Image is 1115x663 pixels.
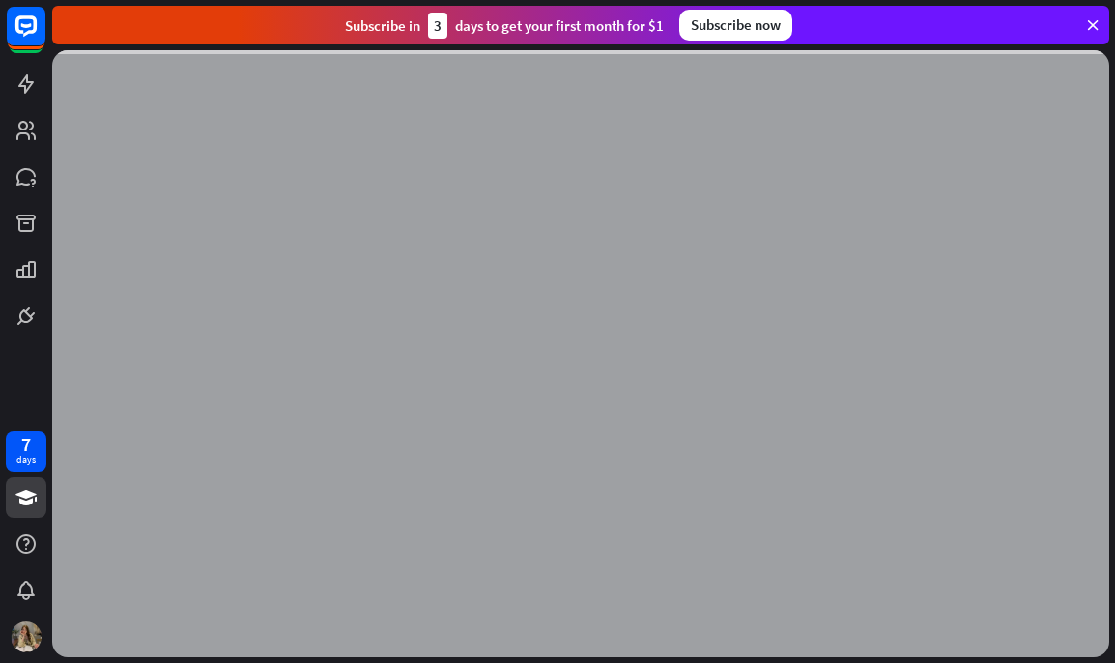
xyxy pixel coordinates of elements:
div: Subscribe now [679,10,792,41]
div: 3 [428,13,447,39]
a: 7 days [6,431,46,472]
div: Subscribe in days to get your first month for $1 [345,13,664,39]
div: days [16,453,36,467]
div: 7 [21,436,31,453]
